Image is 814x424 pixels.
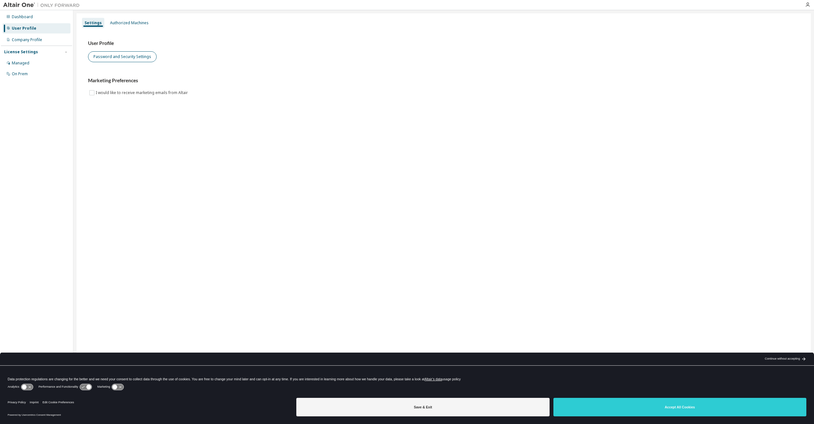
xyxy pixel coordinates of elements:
div: Authorized Machines [110,20,149,26]
img: Altair One [3,2,83,8]
label: I would like to receive marketing emails from Altair [96,89,189,97]
div: Settings [85,20,102,26]
div: Managed [12,61,29,66]
div: User Profile [12,26,36,31]
div: Company Profile [12,37,42,42]
div: License Settings [4,49,38,55]
h3: Marketing Preferences [88,77,799,84]
h3: User Profile [88,40,799,47]
div: On Prem [12,71,28,77]
div: Dashboard [12,14,33,19]
button: Password and Security Settings [88,51,157,62]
